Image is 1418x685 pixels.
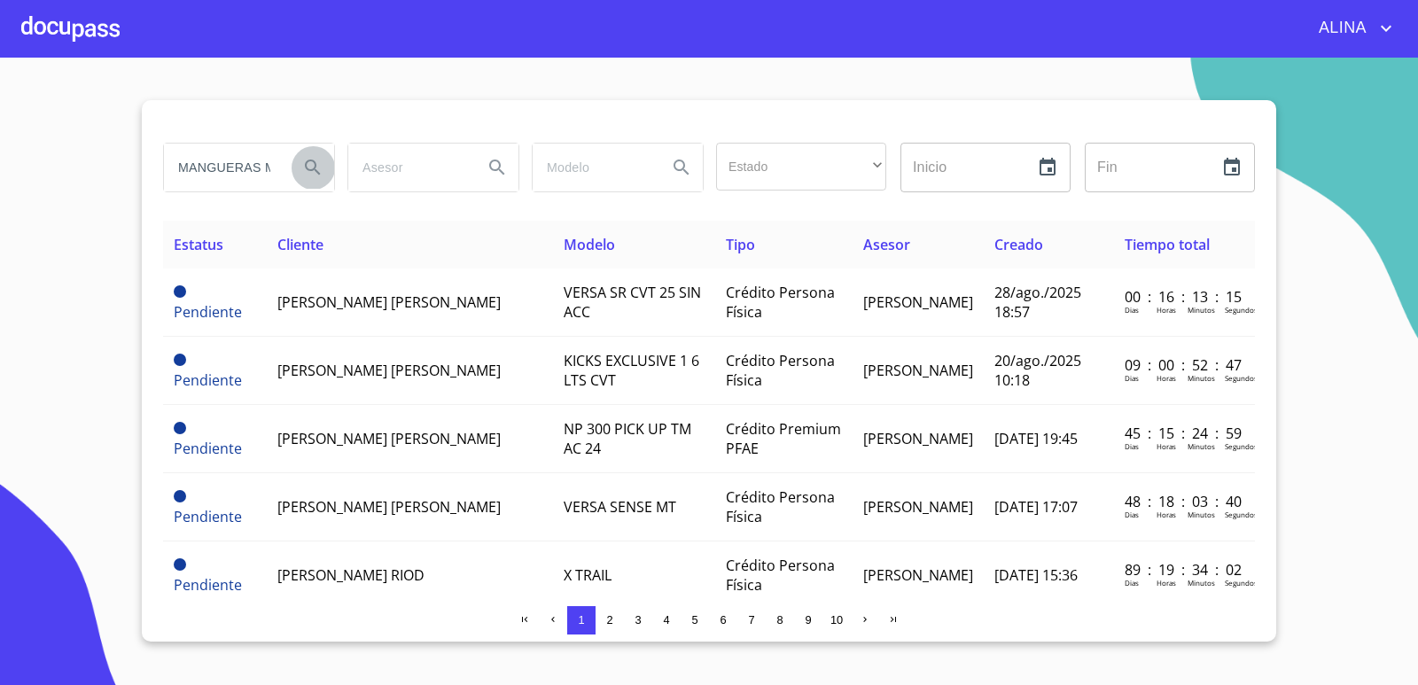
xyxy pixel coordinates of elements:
p: Minutos [1188,510,1215,519]
p: Horas [1157,441,1176,451]
span: Pendiente [174,558,186,571]
button: 5 [681,606,709,634]
button: Search [292,146,334,189]
button: Search [660,146,703,189]
p: Dias [1125,578,1139,588]
button: 3 [624,606,652,634]
span: [PERSON_NAME] [863,361,973,380]
p: Dias [1125,510,1139,519]
span: [PERSON_NAME] [PERSON_NAME] [277,292,501,312]
span: Pendiente [174,575,242,595]
p: Minutos [1188,373,1215,383]
p: Segundos [1225,373,1258,383]
button: 9 [794,606,822,634]
span: [PERSON_NAME] [863,497,973,517]
span: Pendiente [174,285,186,298]
p: Horas [1157,510,1176,519]
p: Dias [1125,305,1139,315]
button: 4 [652,606,681,634]
button: 6 [709,606,737,634]
p: Horas [1157,578,1176,588]
span: [PERSON_NAME] [863,292,973,312]
span: 1 [578,613,584,627]
span: 4 [663,613,669,627]
button: 7 [737,606,766,634]
span: Modelo [564,235,615,254]
span: ALINA [1305,14,1375,43]
input: search [348,144,469,191]
div: ​ [716,143,886,191]
p: Dias [1125,373,1139,383]
span: [PERSON_NAME] [PERSON_NAME] [277,497,501,517]
span: [PERSON_NAME] [863,429,973,448]
span: Cliente [277,235,323,254]
span: Crédito Persona Física [726,351,835,390]
span: Tipo [726,235,755,254]
span: 7 [748,613,754,627]
span: [DATE] 19:45 [994,429,1078,448]
span: VERSA SENSE MT [564,497,676,517]
button: 10 [822,606,851,634]
span: Pendiente [174,354,186,366]
span: Crédito Persona Física [726,283,835,322]
p: Segundos [1225,305,1258,315]
span: [DATE] 15:36 [994,565,1078,585]
input: search [164,144,284,191]
span: 20/ago./2025 10:18 [994,351,1081,390]
span: Pendiente [174,439,242,458]
p: Minutos [1188,305,1215,315]
span: 28/ago./2025 18:57 [994,283,1081,322]
span: Tiempo total [1125,235,1210,254]
span: Asesor [863,235,910,254]
span: 10 [830,613,843,627]
p: Segundos [1225,510,1258,519]
span: Pendiente [174,422,186,434]
p: 00 : 16 : 13 : 15 [1125,287,1244,307]
span: Crédito Premium PFAE [726,419,841,458]
p: 48 : 18 : 03 : 40 [1125,492,1244,511]
button: 8 [766,606,794,634]
span: Crédito Persona Física [726,487,835,526]
span: 6 [720,613,726,627]
button: account of current user [1305,14,1397,43]
p: Segundos [1225,441,1258,451]
span: 2 [606,613,612,627]
span: Pendiente [174,507,242,526]
span: X TRAIL [564,565,612,585]
span: Pendiente [174,302,242,322]
button: 1 [567,606,596,634]
span: Crédito Persona Física [726,556,835,595]
span: 8 [776,613,783,627]
span: [PERSON_NAME] [863,565,973,585]
p: 45 : 15 : 24 : 59 [1125,424,1244,443]
p: 89 : 19 : 34 : 02 [1125,560,1244,580]
p: 09 : 00 : 52 : 47 [1125,355,1244,375]
span: Estatus [174,235,223,254]
span: [PERSON_NAME] [PERSON_NAME] [277,429,501,448]
p: Segundos [1225,578,1258,588]
span: 9 [805,613,811,627]
button: 2 [596,606,624,634]
span: Creado [994,235,1043,254]
input: search [533,144,653,191]
span: VERSA SR CVT 25 SIN ACC [564,283,701,322]
span: KICKS EXCLUSIVE 1 6 LTS CVT [564,351,699,390]
span: 3 [635,613,641,627]
span: [PERSON_NAME] [PERSON_NAME] [277,361,501,380]
p: Dias [1125,441,1139,451]
p: Horas [1157,305,1176,315]
p: Minutos [1188,441,1215,451]
p: Horas [1157,373,1176,383]
p: Minutos [1188,578,1215,588]
span: [PERSON_NAME] RIOD [277,565,425,585]
button: Search [476,146,518,189]
span: NP 300 PICK UP TM AC 24 [564,419,691,458]
span: 5 [691,613,697,627]
span: Pendiente [174,370,242,390]
span: Pendiente [174,490,186,502]
span: [DATE] 17:07 [994,497,1078,517]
